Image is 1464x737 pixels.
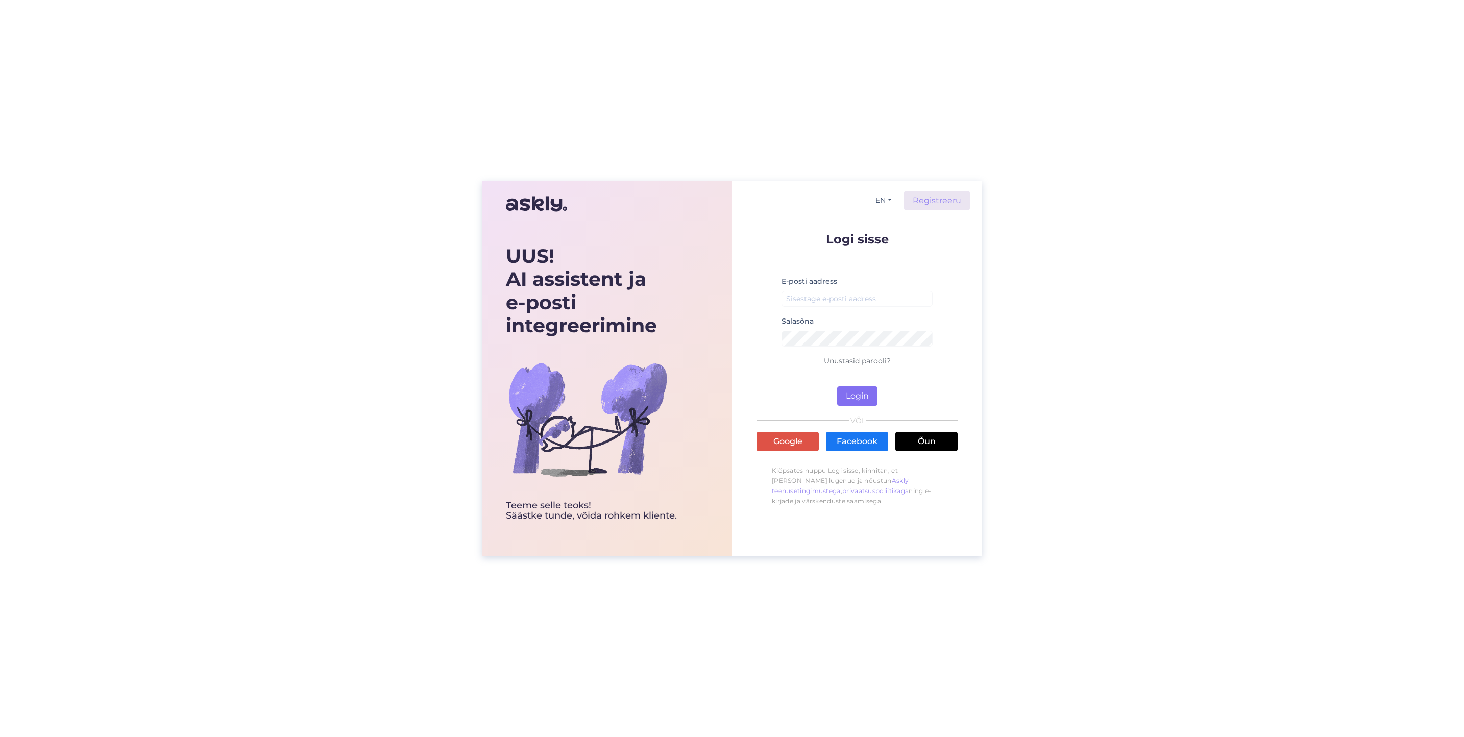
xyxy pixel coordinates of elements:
p: Klõpsates nuppu Logi sisse, kinnitan, et [PERSON_NAME] lugenud ja nõustun , ning e-kirjade ja vär... [757,460,958,511]
a: Registreeru [904,191,970,210]
div: AI assistent ja e-posti integreerimine [506,244,708,337]
div: Teeme selle teoks! Säästke tunde, võida rohkem kliente. [506,501,708,521]
label: E-posti aadress [782,276,837,287]
a: Unustasid parooli? [824,356,891,365]
a: Facebook [826,432,888,451]
span: VÕI [849,417,866,424]
button: Login [837,386,877,406]
img: Askly [506,192,567,216]
p: Logi sisse [757,233,958,245]
b: UUS! [506,244,554,268]
input: Sisestage e-posti aadress [782,291,933,307]
img: bg-askly [506,337,669,501]
a: Google [757,432,819,451]
a: Õun [895,432,958,451]
button: EN [871,193,896,208]
a: privaatsuspoliitikaga [842,487,909,495]
label: Salasõna [782,316,814,327]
